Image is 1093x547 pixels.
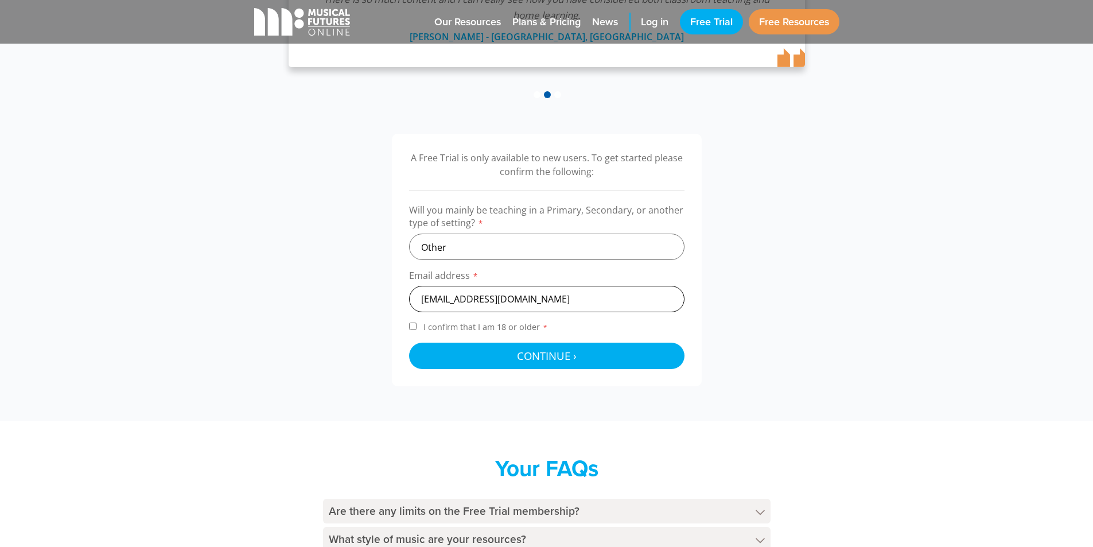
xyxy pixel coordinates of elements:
input: I confirm that I am 18 or older* [409,323,417,330]
p: A Free Trial is only available to new users. To get started please confirm the following: [409,151,684,179]
h2: Your FAQs [323,455,771,482]
label: Email address [409,269,684,286]
span: News [592,14,618,30]
span: Continue › [517,348,577,363]
h4: Are there any limits on the Free Trial membership? [323,499,771,523]
button: Continue › [409,343,684,369]
span: Log in [641,14,668,30]
span: Our Resources [434,14,501,30]
label: Will you mainly be teaching in a Primary, Secondary, or another type of setting? [409,204,684,234]
a: Free Trial [680,9,743,34]
a: Free Resources [749,9,839,34]
span: I confirm that I am 18 or older [421,321,550,332]
span: Plans & Pricing [512,14,581,30]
